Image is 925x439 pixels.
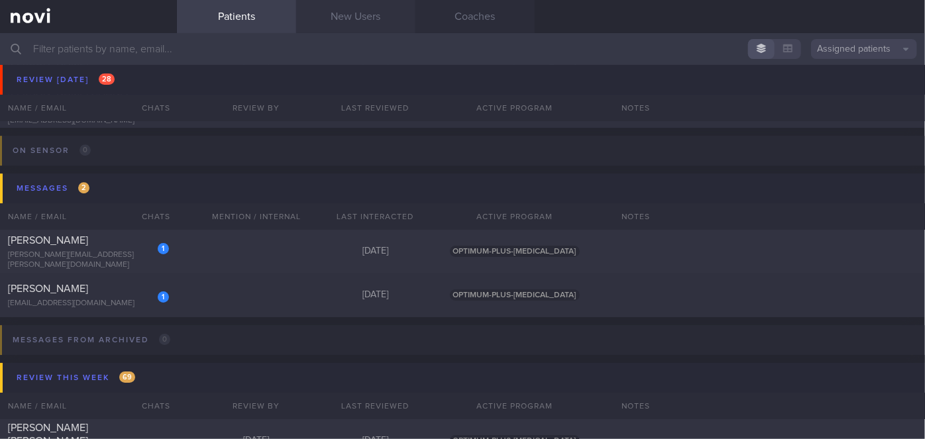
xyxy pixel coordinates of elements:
[13,179,93,197] div: Messages
[316,289,435,301] div: [DATE]
[124,203,177,230] div: Chats
[8,72,169,82] div: [EMAIL_ADDRESS][DOMAIN_NAME]
[316,100,435,112] div: [DATE]
[119,371,135,383] span: 69
[435,203,594,230] div: Active Program
[316,203,435,230] div: Last Interacted
[9,142,94,160] div: On sensor
[8,299,169,309] div: [EMAIL_ADDRESS][DOMAIN_NAME]
[614,393,925,419] div: Notes
[811,39,917,59] button: Assigned patients
[450,100,580,111] span: OPTIMUM-PLUS-[MEDICAL_DATA]
[197,393,316,419] div: Review By
[8,250,169,270] div: [PERSON_NAME][EMAIL_ADDRESS][PERSON_NAME][DOMAIN_NAME]
[450,289,580,301] span: OPTIMUM-PLUS-[MEDICAL_DATA]
[8,283,88,294] span: [PERSON_NAME]
[124,393,177,419] div: Chats
[450,246,580,257] span: OPTIMUM-PLUS-[MEDICAL_DATA]
[8,235,88,246] span: [PERSON_NAME]
[8,87,131,111] span: [PERSON_NAME] CHANEL [PERSON_NAME]
[9,331,174,349] div: Messages from Archived
[197,203,316,230] div: Mention / Internal
[316,246,435,258] div: [DATE]
[197,100,316,112] div: [DATE]
[159,334,170,345] span: 0
[316,393,435,419] div: Last Reviewed
[78,182,89,193] span: 2
[13,369,138,387] div: Review this week
[158,243,169,254] div: 1
[614,203,925,230] div: Notes
[8,116,169,126] div: [EMAIL_ADDRESS][DOMAIN_NAME]
[80,144,91,156] span: 0
[435,393,594,419] div: Active Program
[158,291,169,303] div: 1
